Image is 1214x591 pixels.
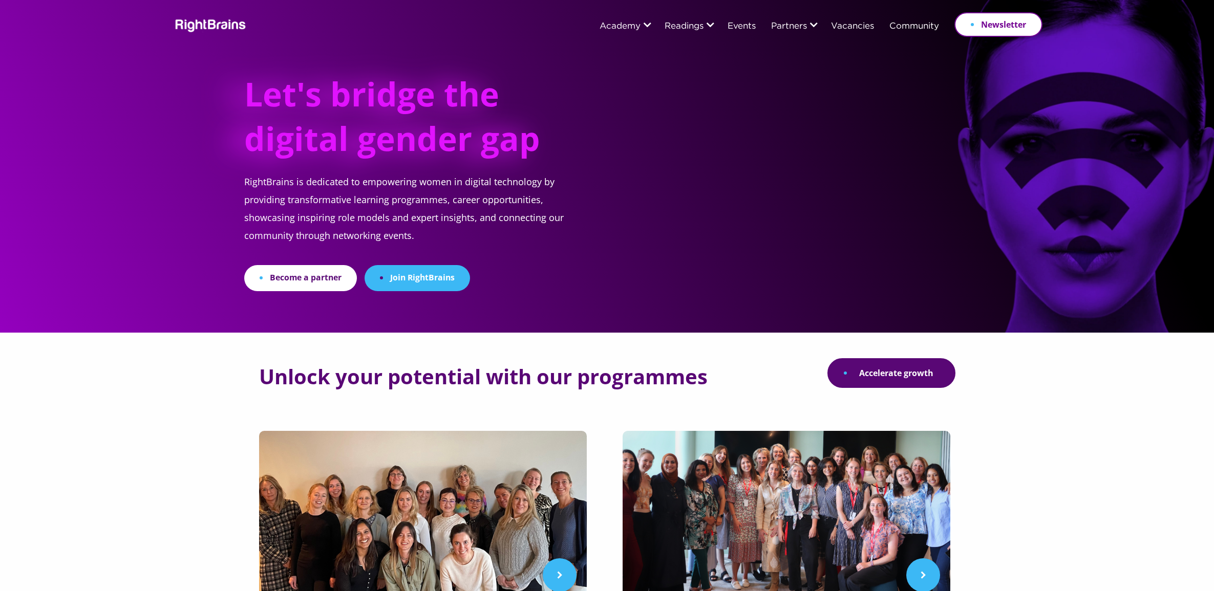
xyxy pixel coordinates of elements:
[244,173,588,265] p: RightBrains is dedicated to empowering women in digital technology by providing transformative le...
[954,12,1042,37] a: Newsletter
[665,22,704,31] a: Readings
[771,22,807,31] a: Partners
[365,265,470,291] a: Join RightBrains
[831,22,874,31] a: Vacancies
[244,265,357,291] a: Become a partner
[827,358,955,388] a: Accelerate growth
[600,22,641,31] a: Academy
[889,22,939,31] a: Community
[728,22,756,31] a: Events
[259,365,708,388] h2: Unlock your potential with our programmes
[172,17,246,32] img: Rightbrains
[244,72,551,173] h1: Let's bridge the digital gender gap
